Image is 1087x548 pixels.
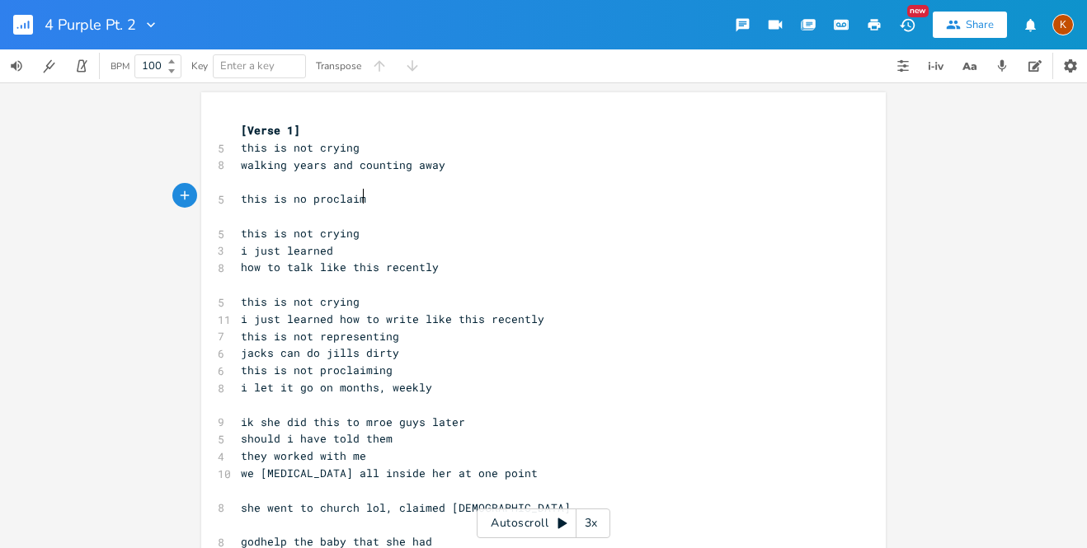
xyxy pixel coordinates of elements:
[241,311,544,326] span: i just learned how to write like this recently
[241,415,465,429] span: ik she did this to mroe guys later
[45,17,136,32] span: 4 Purple Pt. 2
[933,12,1007,38] button: Share
[241,431,393,446] span: should i have told them
[220,59,275,73] span: Enter a key
[241,345,399,360] span: jacks can do jills dirty
[241,500,571,515] span: she went to church lol, claimed [DEMOGRAPHIC_DATA]
[576,508,606,538] div: 3x
[1052,6,1074,44] button: K
[241,226,360,241] span: this is not crying
[241,140,360,155] span: this is not crying
[316,61,361,71] div: Transpose
[241,448,366,463] span: they worked with me
[477,508,610,538] div: Autoscroll
[241,329,399,344] span: this is not representing
[191,61,208,71] div: Key
[907,5,929,17] div: New
[241,363,393,377] span: this is not proclaiming
[241,157,445,172] span: walking years and counting away
[966,17,994,32] div: Share
[241,260,439,274] span: how to talk like this recently
[241,123,300,138] span: [Verse 1]
[241,191,366,206] span: this is no proclaim
[1052,14,1074,35] div: Kat
[891,10,924,40] button: New
[241,380,432,395] span: i let it go on months, weekly
[111,62,129,71] div: BPM
[241,243,333,258] span: i just learned
[241,466,538,480] span: we [MEDICAL_DATA] all inside her at one point
[241,294,360,309] span: this is not crying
